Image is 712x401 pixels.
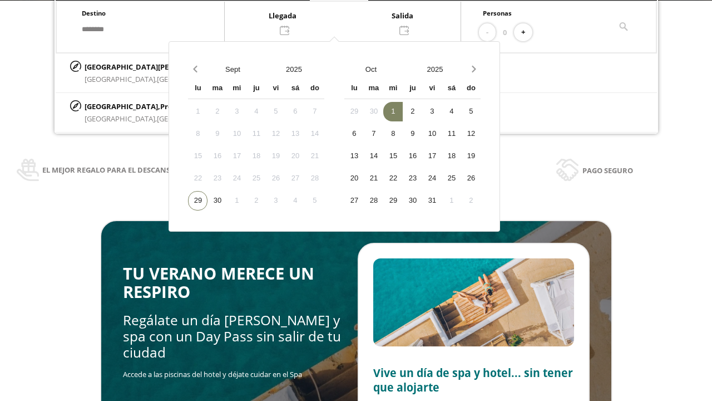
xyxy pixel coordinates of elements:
[246,191,266,211] div: 2
[207,102,227,121] div: 2
[403,146,422,166] div: 16
[364,102,383,121] div: 30
[266,169,285,188] div: 26
[227,79,246,99] div: mi
[305,124,324,144] div: 14
[403,60,467,79] button: Open years overlay
[207,146,227,166] div: 16
[188,102,207,121] div: 1
[207,191,227,211] div: 30
[403,124,422,144] div: 9
[305,191,324,211] div: 5
[364,169,383,188] div: 21
[246,102,266,121] div: 4
[123,311,341,362] span: Regálate un día [PERSON_NAME] y spa con un Day Pass sin salir de tu ciudad
[503,26,507,38] span: 0
[227,146,246,166] div: 17
[383,79,403,99] div: mi
[188,102,324,211] div: Calendar days
[246,169,266,188] div: 25
[383,102,403,121] div: 1
[285,124,305,144] div: 13
[479,23,496,42] button: -
[285,79,305,99] div: sá
[422,191,442,211] div: 31
[403,102,422,121] div: 2
[582,164,633,177] span: Pago seguro
[422,124,442,144] div: 10
[188,79,207,99] div: lu
[403,169,422,188] div: 23
[461,146,481,166] div: 19
[344,169,364,188] div: 20
[266,102,285,121] div: 5
[344,191,364,211] div: 27
[207,79,227,99] div: ma
[123,262,314,303] span: TU VERANO MERECE UN RESPIRO
[383,146,403,166] div: 15
[227,169,246,188] div: 24
[383,191,403,211] div: 29
[227,191,246,211] div: 1
[461,191,481,211] div: 2
[364,191,383,211] div: 28
[344,102,481,211] div: Calendar days
[207,124,227,144] div: 9
[188,191,207,211] div: 29
[364,79,383,99] div: ma
[305,102,324,121] div: 7
[344,102,364,121] div: 29
[422,79,442,99] div: vi
[188,124,207,144] div: 8
[339,60,403,79] button: Open months overlay
[305,169,324,188] div: 28
[461,169,481,188] div: 26
[85,114,157,124] span: [GEOGRAPHIC_DATA],
[266,191,285,211] div: 3
[344,79,481,211] div: Calendar wrapper
[461,102,481,121] div: 5
[442,169,461,188] div: 25
[82,9,106,17] span: Destino
[246,79,266,99] div: ju
[227,102,246,121] div: 3
[344,79,364,99] div: lu
[202,60,263,79] button: Open months overlay
[383,169,403,188] div: 22
[188,169,207,188] div: 22
[285,191,305,211] div: 4
[157,114,228,124] span: [GEOGRAPHIC_DATA]
[85,100,228,113] p: [GEOGRAPHIC_DATA],
[344,124,364,144] div: 6
[467,60,481,79] button: Next month
[442,191,461,211] div: 1
[305,79,324,99] div: do
[263,60,324,79] button: Open years overlay
[160,101,194,111] span: Provincia
[188,146,207,166] div: 15
[364,146,383,166] div: 14
[285,169,305,188] div: 27
[123,369,302,379] span: Accede a las piscinas del hotel y déjate cuidar en el Spa
[85,61,243,73] p: [GEOGRAPHIC_DATA][PERSON_NAME],
[85,74,157,84] span: [GEOGRAPHIC_DATA],
[383,124,403,144] div: 8
[42,164,218,176] span: El mejor regalo para el descanso y la salud
[207,169,227,188] div: 23
[442,79,461,99] div: sá
[344,146,364,166] div: 13
[305,146,324,166] div: 21
[442,124,461,144] div: 11
[461,124,481,144] div: 12
[246,146,266,166] div: 18
[514,23,532,42] button: +
[403,79,422,99] div: ju
[157,74,228,84] span: [GEOGRAPHIC_DATA]
[266,79,285,99] div: vi
[442,102,461,121] div: 4
[246,124,266,144] div: 11
[442,146,461,166] div: 18
[188,79,324,211] div: Calendar wrapper
[373,365,573,395] span: Vive un día de spa y hotel... sin tener que alojarte
[461,79,481,99] div: do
